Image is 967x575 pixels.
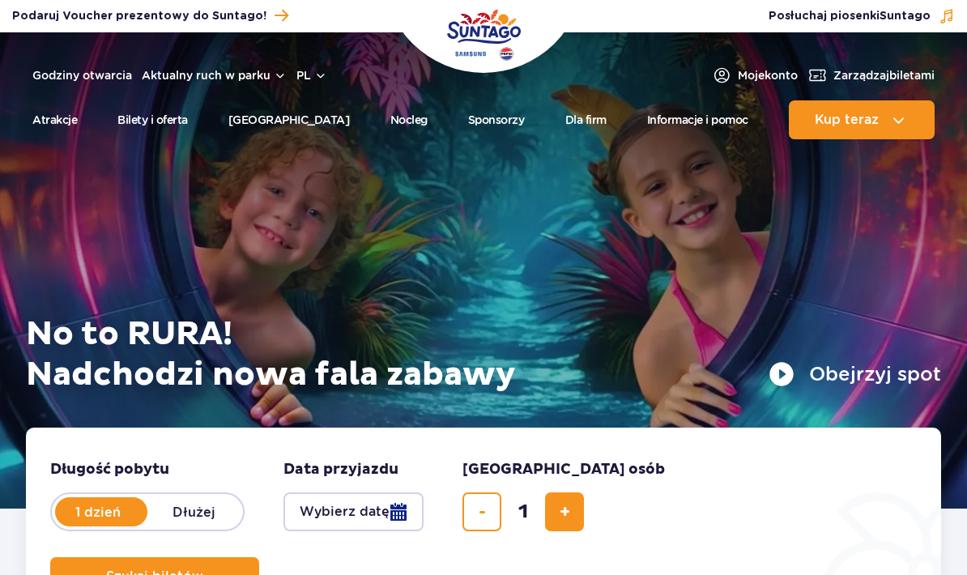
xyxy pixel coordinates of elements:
span: Moje konto [738,67,798,83]
h1: No to RURA! Nadchodzi nowa fala zabawy [26,314,941,395]
button: Obejrzyj spot [769,361,941,387]
a: Atrakcje [32,100,77,139]
span: Zarządzaj biletami [833,67,935,83]
a: Nocleg [390,100,428,139]
button: Wybierz datę [283,492,424,531]
button: Aktualny ruch w parku [142,69,287,82]
a: Podaruj Voucher prezentowy do Suntago! [12,5,288,27]
a: Informacje i pomoc [647,100,748,139]
span: Kup teraz [815,113,879,127]
a: Godziny otwarcia [32,67,132,83]
a: Bilety i oferta [117,100,188,139]
button: Kup teraz [789,100,935,139]
button: usuń bilet [462,492,501,531]
span: Suntago [880,11,931,22]
button: Posłuchaj piosenkiSuntago [769,8,955,24]
a: Sponsorzy [468,100,525,139]
span: Długość pobytu [50,460,169,479]
a: Dla firm [565,100,607,139]
label: 1 dzień [52,495,144,529]
a: [GEOGRAPHIC_DATA] [228,100,350,139]
a: Zarządzajbiletami [807,66,935,85]
span: Data przyjazdu [283,460,398,479]
span: Podaruj Voucher prezentowy do Suntago! [12,8,266,24]
input: liczba biletów [504,492,543,531]
button: dodaj bilet [545,492,584,531]
span: [GEOGRAPHIC_DATA] osób [462,460,665,479]
button: pl [296,67,327,83]
a: Mojekonto [712,66,798,85]
label: Dłużej [147,495,240,529]
span: Posłuchaj piosenki [769,8,931,24]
